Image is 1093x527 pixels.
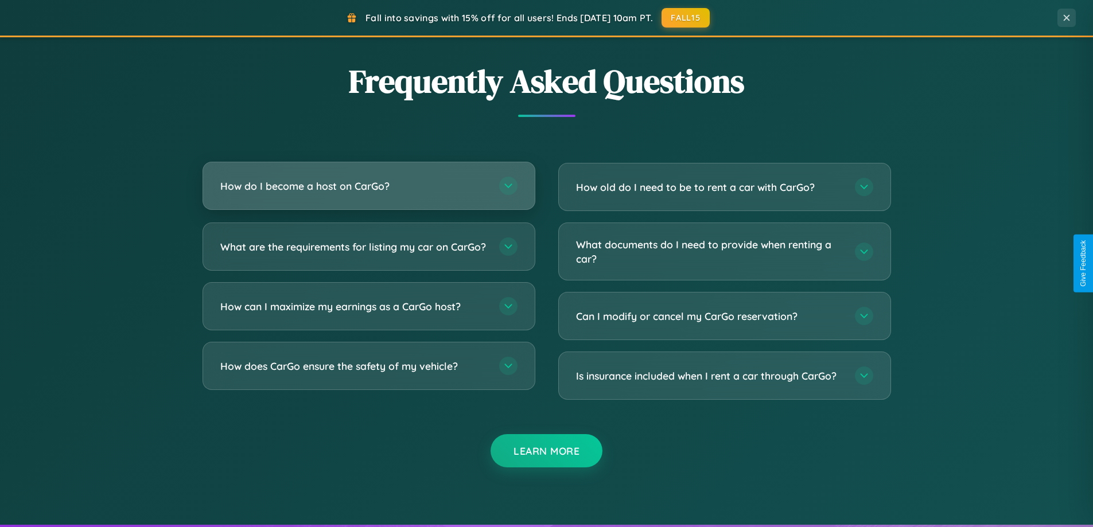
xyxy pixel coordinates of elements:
[576,180,843,194] h3: How old do I need to be to rent a car with CarGo?
[576,309,843,323] h3: Can I modify or cancel my CarGo reservation?
[365,12,653,24] span: Fall into savings with 15% off for all users! Ends [DATE] 10am PT.
[576,237,843,266] h3: What documents do I need to provide when renting a car?
[220,179,488,193] h3: How do I become a host on CarGo?
[662,8,710,28] button: FALL15
[1079,240,1087,287] div: Give Feedback
[220,359,488,373] h3: How does CarGo ensure the safety of my vehicle?
[220,240,488,254] h3: What are the requirements for listing my car on CarGo?
[220,299,488,314] h3: How can I maximize my earnings as a CarGo host?
[491,434,602,467] button: Learn More
[203,59,891,103] h2: Frequently Asked Questions
[576,369,843,383] h3: Is insurance included when I rent a car through CarGo?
